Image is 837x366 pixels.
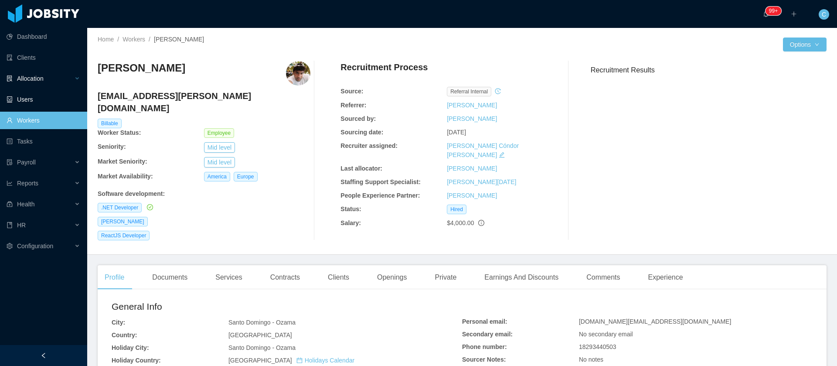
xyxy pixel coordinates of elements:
a: [PERSON_NAME] Cóndor [PERSON_NAME] [447,142,519,158]
div: Contracts [263,265,307,290]
span: Santo Domingo - Ozama [228,319,296,326]
span: HR [17,222,26,229]
i: icon: solution [7,75,13,82]
h2: General Info [112,300,462,314]
a: icon: auditClients [7,49,80,66]
i: icon: medicine-box [7,201,13,207]
b: Market Availability: [98,173,153,180]
span: [PERSON_NAME] [154,36,204,43]
span: [DATE] [447,129,466,136]
span: [DOMAIN_NAME][EMAIL_ADDRESS][DOMAIN_NAME] [579,318,731,325]
span: Referral internal [447,87,491,96]
span: Santo Domingo - Ozama [228,344,296,351]
div: Documents [145,265,194,290]
b: Holiday City: [112,344,149,351]
i: icon: file-protect [7,159,13,165]
i: icon: line-chart [7,180,13,186]
b: Phone number: [462,343,507,350]
b: Personal email: [462,318,507,325]
span: [GEOGRAPHIC_DATA] [228,332,292,339]
i: icon: calendar [296,357,303,363]
b: Worker Status: [98,129,141,136]
b: Source: [340,88,363,95]
i: icon: edit [499,152,505,158]
span: 18293440503 [579,343,616,350]
span: No secondary email [579,331,633,338]
b: Country: [112,332,137,339]
div: Openings [370,265,414,290]
div: Comments [579,265,627,290]
b: Seniority: [98,143,126,150]
a: [PERSON_NAME] [447,192,497,199]
div: Private [428,265,464,290]
div: Services [208,265,249,290]
i: icon: setting [7,243,13,249]
a: icon: robotUsers [7,91,80,108]
span: Allocation [17,75,44,82]
b: Status: [340,205,361,212]
a: icon: check-circle [145,204,153,211]
b: Recruiter assigned: [340,142,398,149]
b: Market Seniority: [98,158,147,165]
i: icon: check-circle [147,204,153,210]
b: Holiday Country: [112,357,161,364]
span: Configuration [17,243,53,250]
span: [GEOGRAPHIC_DATA] [228,357,354,364]
b: Referrer: [340,102,366,109]
a: icon: pie-chartDashboard [7,28,80,45]
span: C [822,9,826,20]
a: icon: userWorkers [7,112,80,129]
button: Mid level [204,142,235,153]
span: Billable [98,119,122,128]
b: Last allocator: [340,165,382,172]
sup: 214 [766,7,781,15]
span: Hired [447,205,466,214]
b: City: [112,319,125,326]
b: People Experience Partner: [340,192,420,199]
span: info-circle [478,220,484,226]
b: Staffing Support Specialist: [340,178,421,185]
button: Optionsicon: down [783,38,827,51]
span: $4,000.00 [447,219,474,226]
a: [PERSON_NAME] [447,165,497,172]
span: Employee [204,128,234,138]
span: / [149,36,150,43]
b: Salary: [340,219,361,226]
span: America [204,172,230,181]
h3: [PERSON_NAME] [98,61,185,75]
span: [PERSON_NAME] [98,217,148,226]
a: Workers [122,36,145,43]
span: Health [17,201,34,208]
a: [PERSON_NAME] [447,102,497,109]
img: 3e774367-bb44-46f8-aece-05daf6525e38_667361ac3ab92-400w.png [286,61,310,86]
div: Experience [641,265,690,290]
i: icon: book [7,222,13,228]
button: Mid level [204,157,235,168]
span: Reports [17,180,38,187]
span: ReactJS Developer [98,231,150,240]
h3: Recruitment Results [591,65,827,75]
i: icon: plus [791,11,797,17]
div: Profile [98,265,131,290]
span: .NET Developer [98,203,142,212]
b: Software development : [98,190,165,197]
b: Sourcing date: [340,129,383,136]
span: Payroll [17,159,36,166]
span: Europe [234,172,258,181]
i: icon: bell [763,11,769,17]
h4: Recruitment Process [340,61,428,73]
a: icon: profileTasks [7,133,80,150]
b: Sourcer Notes: [462,356,506,363]
div: Clients [321,265,356,290]
span: No notes [579,356,603,363]
a: [PERSON_NAME] [447,115,497,122]
i: icon: history [495,88,501,94]
a: [PERSON_NAME][DATE] [447,178,516,185]
b: Secondary email: [462,331,513,338]
span: / [117,36,119,43]
a: Home [98,36,114,43]
a: icon: calendarHolidays Calendar [296,357,354,364]
b: Sourced by: [340,115,376,122]
div: Earnings And Discounts [477,265,565,290]
h4: [EMAIL_ADDRESS][PERSON_NAME][DOMAIN_NAME] [98,90,310,114]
